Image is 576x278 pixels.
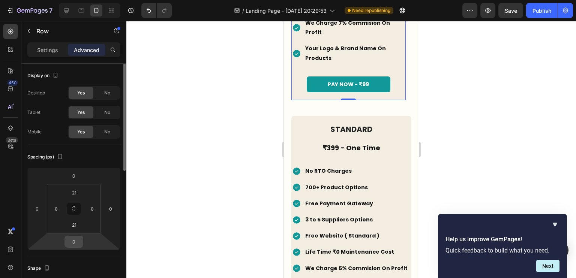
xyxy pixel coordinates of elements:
[20,225,127,237] div: Rich Text Editor. Editing area: main
[7,80,18,86] div: 450
[27,263,51,274] div: Shape
[21,210,126,220] p: Free Website ( Standard )
[21,226,126,236] p: Life Time ₹0 Maintenance Cost
[532,7,551,15] div: Publish
[21,243,126,252] p: We Charge 5% Commision On Profit
[87,203,98,214] input: 0px
[21,162,126,171] p: 700+ Product Options
[77,129,85,135] span: Yes
[21,23,120,42] p: Your Logo & Brand Name On Products
[498,3,523,18] button: Save
[6,137,18,143] div: Beta
[284,21,419,278] iframe: Design area
[505,7,517,14] span: Save
[445,247,559,254] p: Quick feedback to build what you need.
[27,152,64,162] div: Spacing (px)
[21,194,126,203] p: 3 to 5 Suppliers Options
[67,219,82,230] input: 21px
[242,7,244,15] span: /
[51,203,62,214] input: 0px
[20,209,127,221] div: Rich Text Editor. Editing area: main
[7,122,127,132] h2: ₹399 - One Time
[67,187,82,198] input: 21px
[77,90,85,96] span: Yes
[20,193,127,205] div: Rich Text Editor. Editing area: main
[445,235,559,244] h2: Help us improve GemPages!
[104,129,110,135] span: No
[536,260,559,272] button: Next question
[526,3,558,18] button: Publish
[27,71,60,81] div: Display on
[7,103,127,114] h2: STANDARD
[66,170,81,181] input: 0
[49,6,52,15] p: 7
[104,109,110,116] span: No
[77,109,85,116] span: Yes
[27,90,45,96] div: Desktop
[20,242,127,253] div: Rich Text Editor. Editing area: main
[550,220,559,229] button: Hide survey
[44,60,85,67] p: PAY NOW - ₹99
[352,7,390,14] span: Need republishing
[445,220,559,272] div: Help us improve GemPages!
[141,3,172,18] div: Undo/Redo
[27,129,42,135] div: Mobile
[74,46,99,54] p: Advanced
[105,203,116,214] input: 0
[104,90,110,96] span: No
[66,236,81,247] input: 0
[20,144,127,156] div: Rich Text Editor. Editing area: main
[20,161,127,172] div: Rich Text Editor. Editing area: main
[21,178,126,187] p: Free Payment Gateway
[3,3,56,18] button: 7
[21,145,126,155] p: No RTO Charges
[246,7,327,15] span: Landing Page - [DATE] 20:29:53
[36,27,100,36] p: Row
[31,203,43,214] input: 0
[37,46,58,54] p: Settings
[27,109,40,116] div: Tablet
[20,177,127,188] div: Rich Text Editor. Editing area: main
